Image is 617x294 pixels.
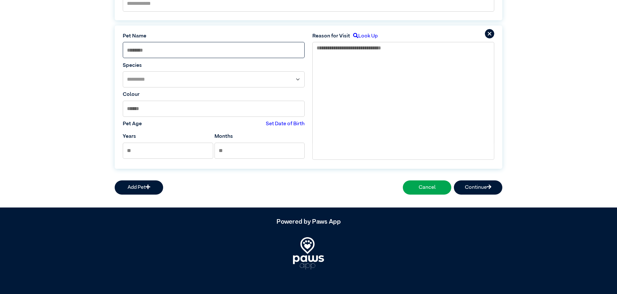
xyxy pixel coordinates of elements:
[123,32,305,40] label: Pet Name
[312,32,350,40] label: Reason for Visit
[115,180,163,195] button: Add Pet
[403,180,451,195] button: Cancel
[115,218,502,226] h5: Powered by Paws App
[293,237,324,269] img: PawsApp
[350,32,378,40] label: Look Up
[123,62,305,69] label: Species
[454,180,502,195] button: Continue
[123,91,305,98] label: Colour
[123,133,136,140] label: Years
[214,133,233,140] label: Months
[266,120,305,128] label: Set Date of Birth
[123,120,142,128] label: Pet Age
